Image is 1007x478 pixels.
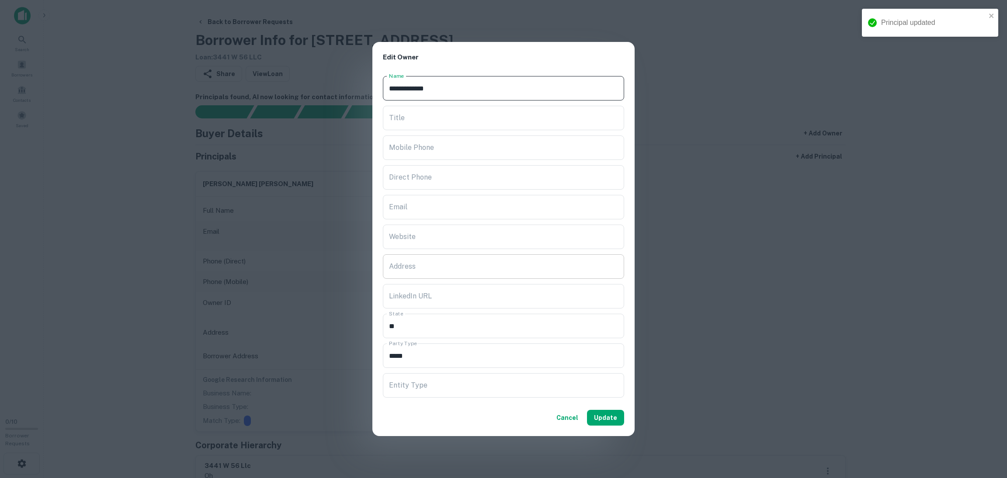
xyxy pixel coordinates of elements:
[389,72,404,80] label: Name
[389,310,403,317] label: State
[553,410,582,426] button: Cancel
[372,42,635,73] h2: Edit Owner
[963,408,1007,450] iframe: Chat Widget
[881,17,986,28] div: Principal updated
[989,12,995,21] button: close
[587,410,624,426] button: Update
[389,339,417,347] label: Party Type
